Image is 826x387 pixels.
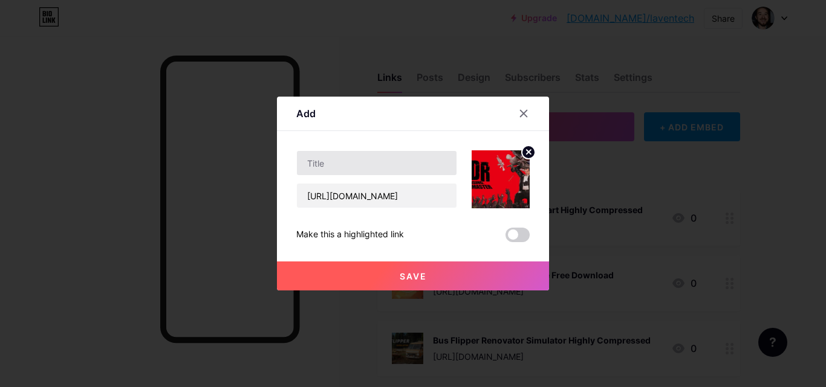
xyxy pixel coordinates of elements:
[472,150,530,208] img: link_thumbnail
[277,261,549,290] button: Save
[297,151,457,175] input: Title
[296,228,404,242] div: Make this a highlighted link
[296,106,316,121] div: Add
[400,271,427,281] span: Save
[297,184,457,208] input: URL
